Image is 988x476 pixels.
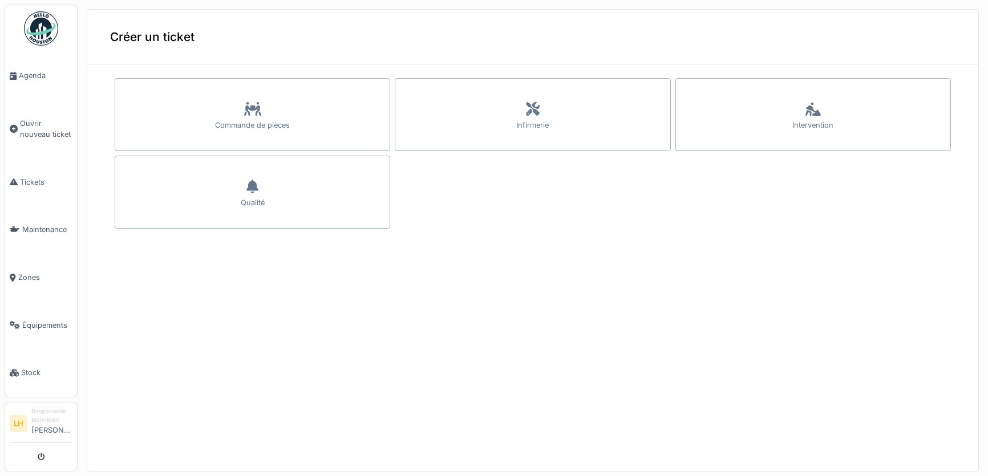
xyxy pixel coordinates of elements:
[21,367,72,378] span: Stock
[10,415,27,432] li: LH
[516,120,549,131] div: Infirmerie
[241,197,265,208] div: Qualité
[5,206,77,254] a: Maintenance
[22,224,72,235] span: Maintenance
[18,272,72,283] span: Zones
[87,10,978,64] div: Créer un ticket
[5,100,77,158] a: Ouvrir nouveau ticket
[5,158,77,206] a: Tickets
[31,407,72,425] div: Responsable technicien
[19,70,72,81] span: Agenda
[215,120,290,131] div: Commande de pièces
[5,302,77,349] a: Équipements
[5,349,77,397] a: Stock
[5,254,77,302] a: Zones
[22,320,72,331] span: Équipements
[31,407,72,440] li: [PERSON_NAME]
[10,407,72,443] a: LH Responsable technicien[PERSON_NAME]
[24,11,58,46] img: Badge_color-CXgf-gQk.svg
[20,177,72,188] span: Tickets
[5,52,77,100] a: Agenda
[792,120,833,131] div: Intervention
[20,118,72,140] span: Ouvrir nouveau ticket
